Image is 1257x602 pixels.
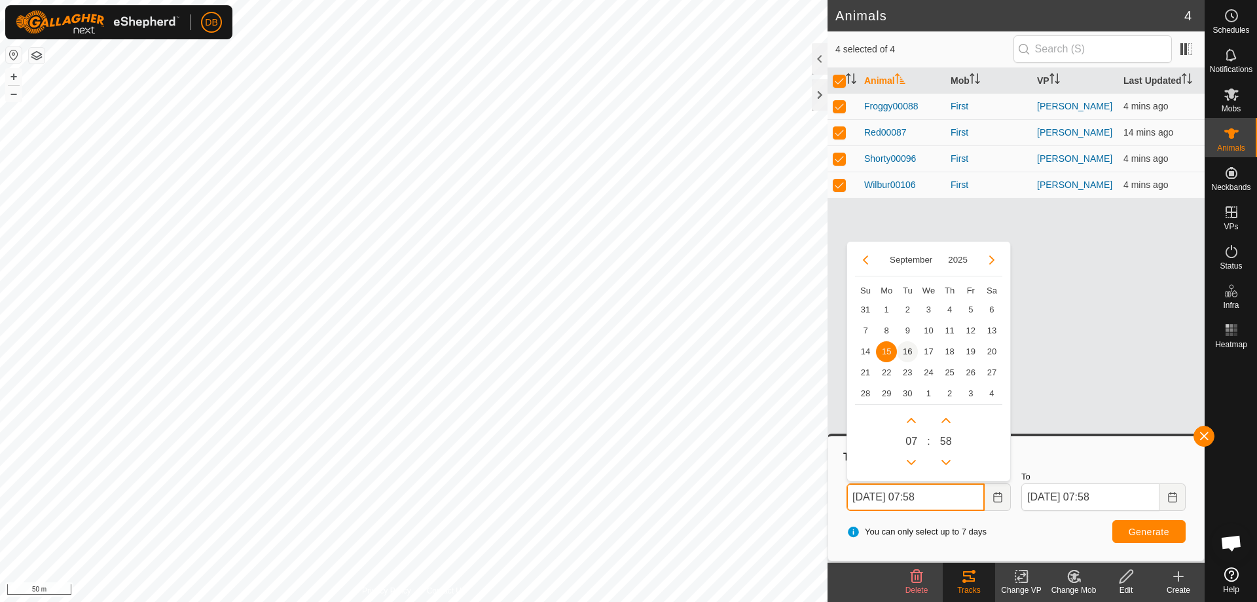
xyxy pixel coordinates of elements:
span: DB [205,16,217,29]
td: 11 [939,320,960,341]
span: 30 [897,383,918,404]
td: 12 [960,320,981,341]
span: You can only select up to 7 days [847,525,987,538]
button: Previous Month [855,250,876,271]
span: Mobs [1222,105,1241,113]
span: Su [860,286,871,295]
label: To [1021,470,1186,483]
div: Create [1152,584,1205,596]
span: Delete [905,586,928,595]
span: Schedules [1212,26,1249,34]
a: Contact Us [427,585,465,597]
td: 13 [981,320,1002,341]
div: Open chat [1212,523,1251,563]
span: : [927,434,930,449]
span: 16 Sept 2025, 7:54 am [1123,153,1168,164]
button: Choose Date [985,483,1011,511]
span: 4 [981,383,1002,404]
div: Choose Date [847,241,1011,482]
span: Notifications [1210,66,1252,73]
td: 9 [897,320,918,341]
td: 26 [960,362,981,383]
span: 31 [855,299,876,320]
span: Shorty00096 [864,152,916,166]
div: Change Mob [1047,584,1100,596]
div: Tracks [841,449,1191,465]
th: Mob [945,68,1032,94]
p-button: Previous Minute [936,452,956,473]
span: 18 [939,341,960,362]
span: Fr [967,286,975,295]
p-button: Next Hour [901,410,922,431]
td: 2 [897,299,918,320]
a: [PERSON_NAME] [1037,127,1112,138]
td: 6 [981,299,1002,320]
td: 25 [939,362,960,383]
span: 4 selected of 4 [835,43,1013,56]
p-sorticon: Activate to sort [846,75,856,86]
span: 16 Sept 2025, 7:54 am [1123,101,1168,111]
td: 7 [855,320,876,341]
td: 3 [960,383,981,404]
button: Next Month [981,250,1002,271]
span: 16 [897,341,918,362]
td: 23 [897,362,918,383]
td: 27 [981,362,1002,383]
td: 8 [876,320,897,341]
div: First [951,100,1027,113]
span: Generate [1129,527,1169,537]
td: 14 [855,341,876,362]
h2: Animals [835,8,1184,24]
button: + [6,69,22,85]
p-sorticon: Activate to sort [1049,75,1060,86]
span: 58 [940,434,952,449]
button: Choose Month [884,252,938,267]
button: Map Layers [29,48,45,64]
span: Animals [1217,144,1245,152]
td: 28 [855,383,876,404]
span: Status [1220,262,1242,270]
span: Help [1223,586,1239,593]
span: Froggy00088 [864,100,919,113]
span: 21 [855,362,876,383]
span: 4 [1184,6,1192,26]
span: We [922,286,935,295]
td: 10 [918,320,939,341]
td: 2 [939,383,960,404]
td: 1 [918,383,939,404]
p-button: Next Minute [936,410,956,431]
a: [PERSON_NAME] [1037,179,1112,190]
span: 19 [960,341,981,362]
span: 16 Sept 2025, 7:44 am [1123,127,1173,138]
span: 20 [981,341,1002,362]
td: 24 [918,362,939,383]
a: Help [1205,562,1257,599]
input: Search (S) [1013,35,1172,63]
td: 17 [918,341,939,362]
td: 5 [960,299,981,320]
div: First [951,152,1027,166]
td: 15 [876,341,897,362]
p-sorticon: Activate to sort [1182,75,1192,86]
span: 1 [876,299,897,320]
a: [PERSON_NAME] [1037,101,1112,111]
th: Last Updated [1118,68,1205,94]
span: 3 [918,299,939,320]
span: Wilbur00106 [864,178,916,192]
div: Change VP [995,584,1047,596]
p-sorticon: Activate to sort [970,75,980,86]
